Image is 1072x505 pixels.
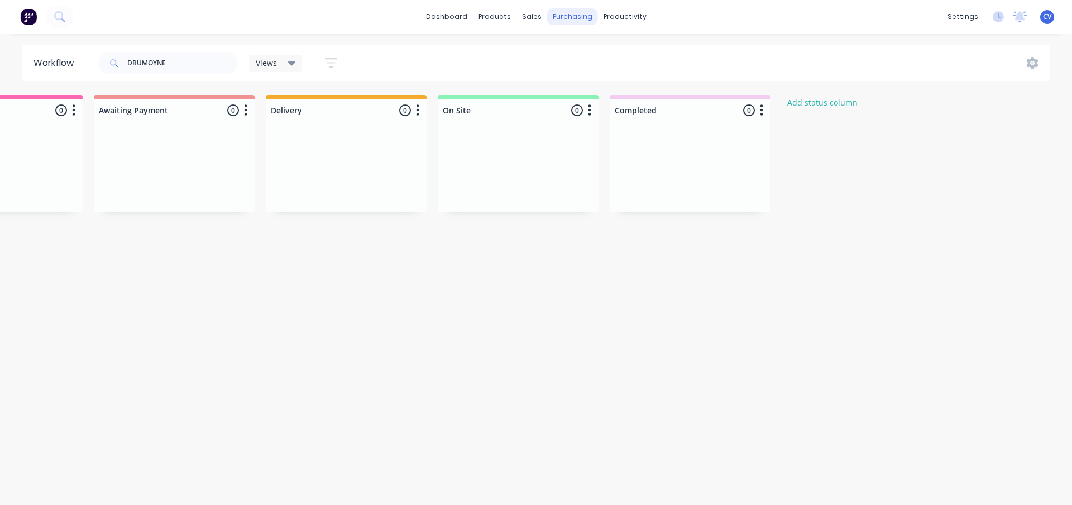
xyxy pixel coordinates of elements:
div: sales [516,8,547,25]
input: Search for orders... [127,52,238,74]
div: Workflow [33,56,79,70]
div: settings [942,8,984,25]
div: productivity [598,8,652,25]
div: purchasing [547,8,598,25]
span: CV [1043,12,1051,22]
span: Views [256,57,277,69]
div: products [473,8,516,25]
img: Factory [20,8,37,25]
a: dashboard [420,8,473,25]
button: Add status column [782,95,864,110]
